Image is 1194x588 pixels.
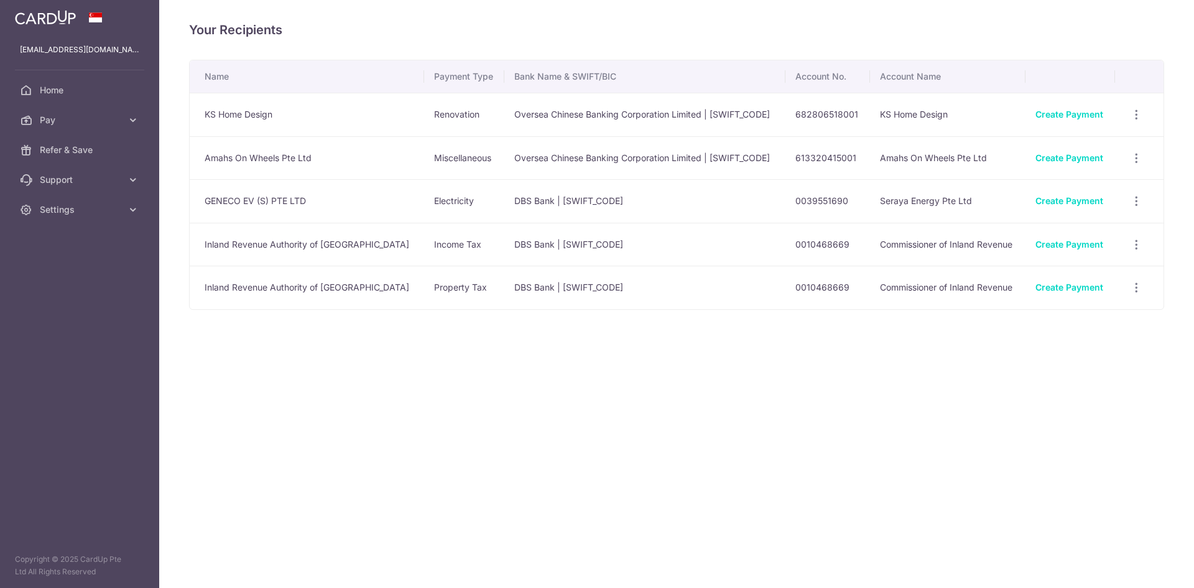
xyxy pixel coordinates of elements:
[190,93,424,136] td: KS Home Design
[1035,152,1103,163] a: Create Payment
[870,223,1025,266] td: Commissioner of Inland Revenue
[424,223,505,266] td: Income Tax
[504,60,785,93] th: Bank Name & SWIFT/BIC
[785,223,870,266] td: 0010468669
[40,144,122,156] span: Refer & Save
[504,93,785,136] td: Oversea Chinese Banking Corporation Limited | [SWIFT_CODE]
[40,114,122,126] span: Pay
[504,136,785,180] td: Oversea Chinese Banking Corporation Limited | [SWIFT_CODE]
[424,266,505,309] td: Property Tax
[190,179,424,223] td: GENECO EV (S) PTE LTD
[504,223,785,266] td: DBS Bank | [SWIFT_CODE]
[870,136,1025,180] td: Amahs On Wheels Pte Ltd
[424,93,505,136] td: Renovation
[424,179,505,223] td: Electricity
[785,93,870,136] td: 682806518001
[1035,239,1103,250] a: Create Payment
[190,223,424,266] td: Inland Revenue Authority of [GEOGRAPHIC_DATA]
[1035,282,1103,292] a: Create Payment
[870,179,1025,223] td: Seraya Energy Pte Ltd
[190,60,424,93] th: Name
[785,266,870,309] td: 0010468669
[424,136,505,180] td: Miscellaneous
[190,266,424,309] td: Inland Revenue Authority of [GEOGRAPHIC_DATA]
[870,93,1025,136] td: KS Home Design
[785,60,870,93] th: Account No.
[785,179,870,223] td: 0039551690
[40,84,122,96] span: Home
[424,60,505,93] th: Payment Type
[504,266,785,309] td: DBS Bank | [SWIFT_CODE]
[1035,109,1103,119] a: Create Payment
[20,44,139,56] p: [EMAIL_ADDRESS][DOMAIN_NAME]
[189,20,1164,40] h4: Your Recipients
[504,179,785,223] td: DBS Bank | [SWIFT_CODE]
[1035,195,1103,206] a: Create Payment
[15,10,76,25] img: CardUp
[870,266,1025,309] td: Commissioner of Inland Revenue
[40,203,122,216] span: Settings
[785,136,870,180] td: 613320415001
[190,136,424,180] td: Amahs On Wheels Pte Ltd
[870,60,1025,93] th: Account Name
[40,174,122,186] span: Support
